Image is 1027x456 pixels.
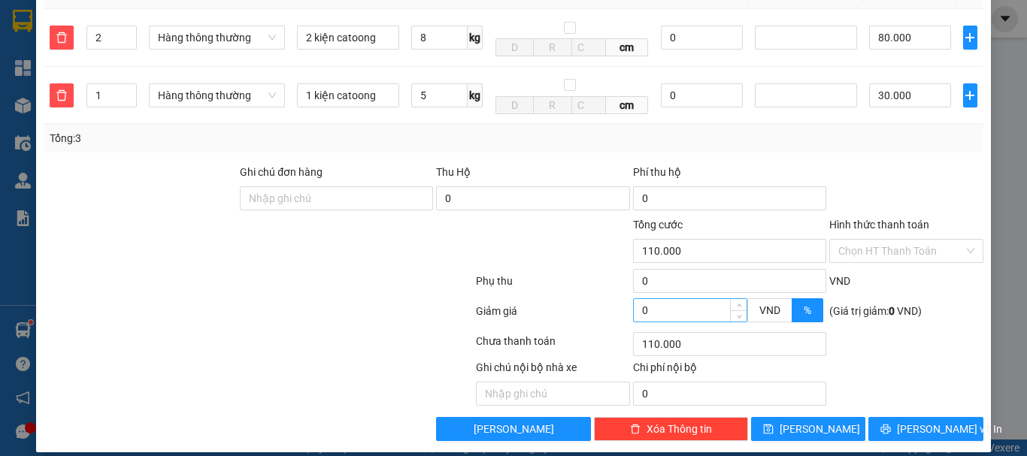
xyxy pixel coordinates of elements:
[889,305,895,317] span: 0
[240,166,323,178] label: Ghi chú đơn hàng
[730,299,747,310] span: Increase Value
[240,186,433,210] input: Ghi chú đơn hàng
[50,89,73,101] span: delete
[474,273,632,299] div: Phụ thu
[158,26,276,49] span: Hàng thông thường
[50,130,398,146] div: Tổng: 3
[633,359,826,382] div: Chi phí nội bộ
[158,84,276,107] span: Hàng thông thường
[751,417,866,441] button: save[PERSON_NAME]
[730,310,747,322] span: Decrease Value
[594,417,748,441] button: deleteXóa Thông tin
[474,303,632,329] div: Giảm giá
[735,301,744,310] span: up
[661,26,743,50] input: 0
[474,421,554,437] span: [PERSON_NAME]
[829,275,850,287] span: VND
[897,421,1002,437] span: [PERSON_NAME] và In
[763,424,774,436] span: save
[963,26,977,50] button: plus
[880,424,891,436] span: printer
[297,83,399,107] input: VD: Bàn, Ghế
[633,164,826,186] div: Phí thu hộ
[661,83,743,107] input: 0
[963,83,977,107] button: plus
[735,312,744,321] span: down
[630,424,641,436] span: delete
[804,304,811,316] span: %
[868,417,983,441] button: printer[PERSON_NAME] và In
[468,26,483,50] span: kg
[829,219,929,231] label: Hình thức thanh toán
[297,26,399,50] input: VD: Bàn, Ghế
[571,96,606,114] input: C
[533,38,571,56] input: R
[476,359,630,382] div: Ghi chú nội bộ nhà xe
[468,83,483,107] span: kg
[780,421,860,437] span: [PERSON_NAME]
[50,26,74,50] button: delete
[571,38,606,56] input: C
[50,32,73,44] span: delete
[50,83,74,107] button: delete
[436,417,590,441] button: [PERSON_NAME]
[474,333,632,359] div: Chưa thanh toán
[533,96,571,114] input: R
[647,421,712,437] span: Xóa Thông tin
[606,96,649,114] span: cm
[829,305,922,317] span: (Giá trị giảm: VND )
[964,89,977,101] span: plus
[495,38,534,56] input: D
[495,96,534,114] input: D
[633,219,683,231] span: Tổng cước
[606,38,649,56] span: cm
[759,304,780,316] span: VND
[476,382,630,406] input: Nhập ghi chú
[964,32,977,44] span: plus
[436,166,471,178] span: Thu Hộ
